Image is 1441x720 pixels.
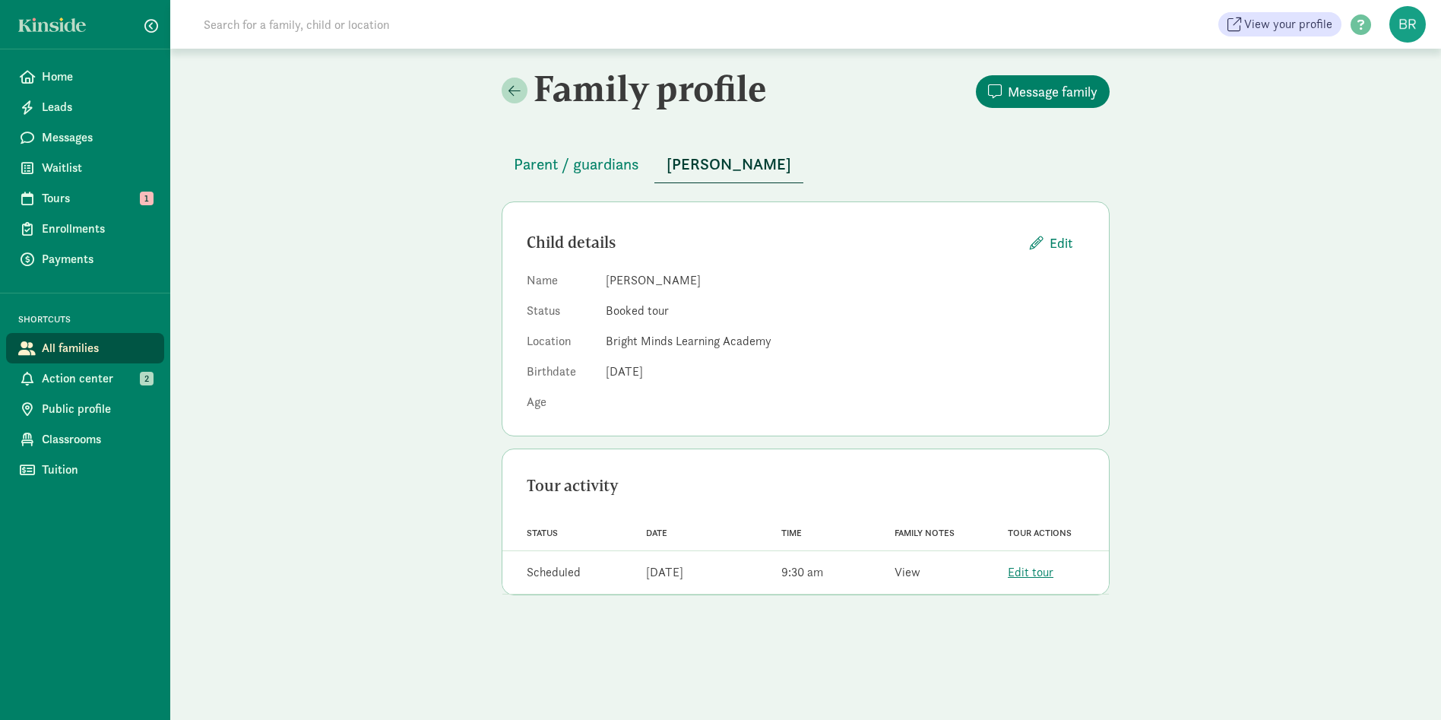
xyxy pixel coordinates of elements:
[646,528,667,538] span: Date
[6,214,164,244] a: Enrollments
[781,563,823,582] div: 9:30 am
[42,98,152,116] span: Leads
[976,75,1110,108] button: Message family
[1008,528,1072,538] span: Tour actions
[527,393,594,411] dt: Age
[6,394,164,424] a: Public profile
[646,563,683,582] div: [DATE]
[140,192,154,205] span: 1
[654,146,803,183] button: [PERSON_NAME]
[654,156,803,173] a: [PERSON_NAME]
[1008,81,1097,102] span: Message family
[42,189,152,208] span: Tours
[42,400,152,418] span: Public profile
[42,220,152,238] span: Enrollments
[1365,647,1441,720] iframe: Chat Widget
[502,67,803,109] h2: Family profile
[527,363,594,387] dt: Birthdate
[42,68,152,86] span: Home
[6,333,164,363] a: All families
[42,339,152,357] span: All families
[6,92,164,122] a: Leads
[895,564,920,580] a: View
[1244,15,1332,33] span: View your profile
[667,152,791,176] span: [PERSON_NAME]
[527,528,558,538] span: Status
[6,455,164,485] a: Tuition
[527,230,1018,255] div: Child details
[1018,227,1085,259] button: Edit
[1008,564,1053,580] a: Edit tour
[527,474,1085,498] div: Tour activity
[527,271,594,296] dt: Name
[781,528,802,538] span: Time
[195,9,621,40] input: Search for a family, child or location
[527,332,594,357] dt: Location
[42,159,152,177] span: Waitlist
[606,302,1085,320] dd: Booked tour
[140,372,154,385] span: 2
[606,332,1085,350] dd: Bright Minds Learning Academy
[606,363,643,379] span: [DATE]
[6,122,164,153] a: Messages
[42,430,152,449] span: Classrooms
[514,152,639,176] span: Parent / guardians
[502,156,651,173] a: Parent / guardians
[42,370,152,388] span: Action center
[895,528,955,538] span: Family notes
[6,244,164,274] a: Payments
[1050,233,1072,253] span: Edit
[606,271,1085,290] dd: [PERSON_NAME]
[42,250,152,268] span: Payments
[6,363,164,394] a: Action center 2
[42,128,152,147] span: Messages
[527,563,581,582] div: Scheduled
[6,183,164,214] a: Tours 1
[42,461,152,479] span: Tuition
[502,146,651,182] button: Parent / guardians
[527,302,594,326] dt: Status
[6,62,164,92] a: Home
[1218,12,1341,36] a: View your profile
[6,153,164,183] a: Waitlist
[6,424,164,455] a: Classrooms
